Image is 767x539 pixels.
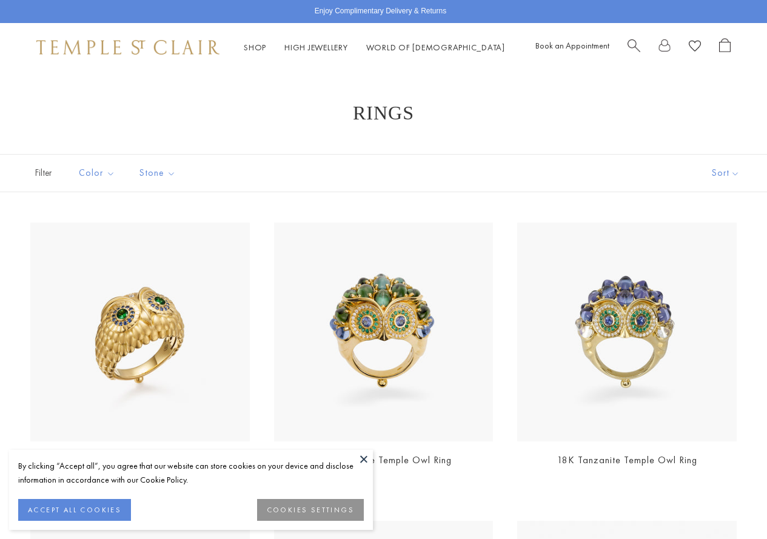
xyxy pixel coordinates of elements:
button: Show sort by [685,155,767,192]
img: R36865-OWLTGBS [30,223,250,442]
a: View Wishlist [689,38,701,57]
span: Stone [133,166,185,181]
a: Search [628,38,640,57]
a: 18K Indicolite Temple Owl Ring [315,454,452,466]
button: COOKIES SETTINGS [257,499,364,521]
a: 18K Tanzanite Temple Owl Ring [557,454,697,466]
a: High JewelleryHigh Jewellery [284,42,348,53]
button: Color [70,159,124,187]
button: Stone [130,159,185,187]
img: 18K Tanzanite Temple Owl Ring [517,223,737,442]
span: Color [73,166,124,181]
nav: Main navigation [244,40,505,55]
button: ACCEPT ALL COOKIES [18,499,131,521]
a: World of [DEMOGRAPHIC_DATA]World of [DEMOGRAPHIC_DATA] [366,42,505,53]
p: Enjoy Complimentary Delivery & Returns [315,5,446,18]
a: Book an Appointment [535,40,609,51]
h1: Rings [49,102,718,124]
a: Open Shopping Bag [719,38,731,57]
img: 18K Indicolite Temple Owl Ring [274,223,494,442]
img: Temple St. Clair [36,40,219,55]
a: ShopShop [244,42,266,53]
div: By clicking “Accept all”, you agree that our website can store cookies on your device and disclos... [18,459,364,487]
